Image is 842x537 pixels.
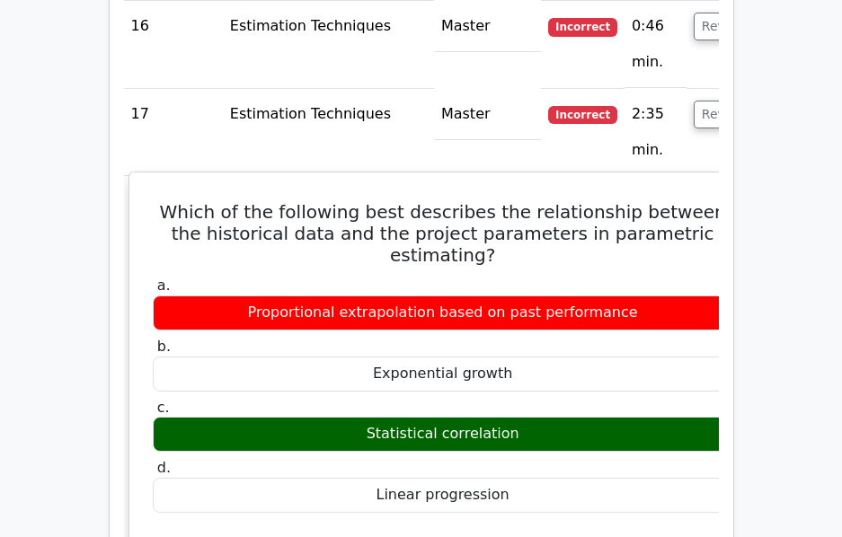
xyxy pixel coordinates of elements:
[153,417,733,452] div: Statistical correlation
[434,89,541,140] td: Master
[223,89,434,176] td: Estimation Techniques
[548,18,617,36] span: Incorrect
[223,1,434,88] td: Estimation Techniques
[694,101,755,128] button: Review
[124,89,223,176] td: 17
[153,478,733,513] div: Linear progression
[434,1,541,52] td: Master
[124,1,223,88] td: 16
[548,106,617,124] span: Incorrect
[153,357,733,392] div: Exponential growth
[625,1,687,88] td: 0:46 min.
[157,277,171,294] span: a.
[157,459,171,476] span: d.
[153,295,733,330] div: Proportional extrapolation based on past performance
[625,89,687,176] td: 2:35 min.
[157,399,170,416] span: c.
[157,338,171,355] span: b.
[694,13,755,40] button: Review
[151,201,735,266] h5: Which of the following best describes the relationship between the historical data and the projec...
